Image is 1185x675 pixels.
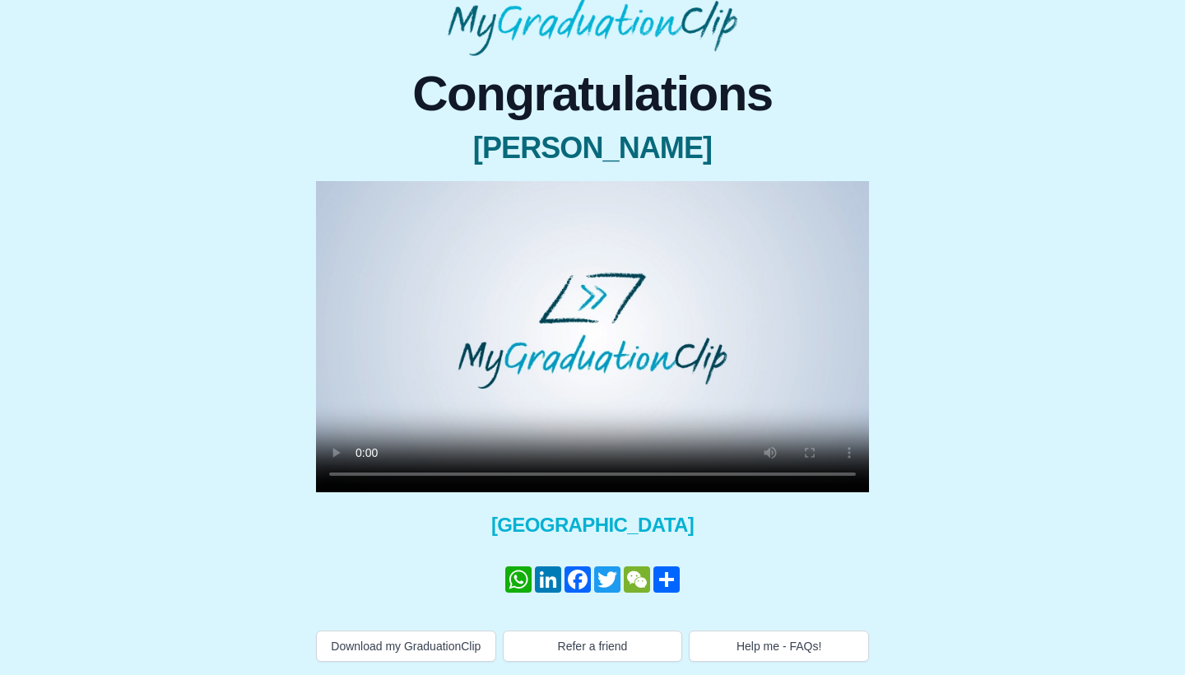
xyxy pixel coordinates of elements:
button: Help me - FAQs! [689,631,869,662]
button: Download my GraduationClip [316,631,496,662]
span: [PERSON_NAME] [316,132,869,165]
button: Refer a friend [503,631,683,662]
a: Share [652,566,681,593]
a: WeChat [622,566,652,593]
span: Congratulations [316,69,869,119]
a: WhatsApp [504,566,533,593]
a: Facebook [563,566,592,593]
a: Twitter [592,566,622,593]
a: LinkedIn [533,566,563,593]
span: [GEOGRAPHIC_DATA] [316,512,869,538]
